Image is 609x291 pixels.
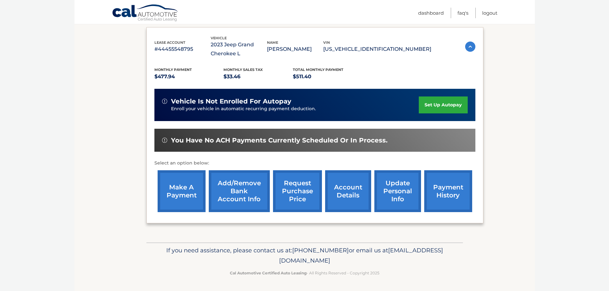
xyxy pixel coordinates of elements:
p: - All Rights Reserved - Copyright 2025 [151,270,459,276]
a: set up autopay [419,96,467,113]
p: 2023 Jeep Grand Cherokee L [211,40,267,58]
span: name [267,40,278,45]
a: payment history [424,170,472,212]
span: Monthly sales Tax [223,67,263,72]
p: Enroll your vehicle in automatic recurring payment deduction. [171,105,419,112]
span: lease account [154,40,185,45]
strong: Cal Automotive Certified Auto Leasing [230,271,307,275]
span: [EMAIL_ADDRESS][DOMAIN_NAME] [279,247,443,264]
span: vehicle [211,36,227,40]
p: [PERSON_NAME] [267,45,323,54]
span: [PHONE_NUMBER] [292,247,349,254]
p: [US_VEHICLE_IDENTIFICATION_NUMBER] [323,45,431,54]
span: Monthly Payment [154,67,192,72]
span: Total Monthly Payment [293,67,343,72]
a: Add/Remove bank account info [209,170,270,212]
span: vin [323,40,330,45]
a: request purchase price [273,170,322,212]
a: Logout [482,8,497,18]
span: vehicle is not enrolled for autopay [171,97,291,105]
p: If you need assistance, please contact us at: or email us at [151,245,459,266]
img: accordion-active.svg [465,42,475,52]
span: You have no ACH payments currently scheduled or in process. [171,136,387,144]
p: $33.46 [223,72,293,81]
a: account details [325,170,371,212]
img: alert-white.svg [162,99,167,104]
p: #44455548795 [154,45,211,54]
a: Dashboard [418,8,444,18]
p: $511.40 [293,72,362,81]
p: $477.94 [154,72,224,81]
a: update personal info [374,170,421,212]
p: Select an option below: [154,159,475,167]
a: FAQ's [457,8,468,18]
a: Cal Automotive [112,4,179,23]
img: alert-white.svg [162,138,167,143]
a: make a payment [158,170,206,212]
